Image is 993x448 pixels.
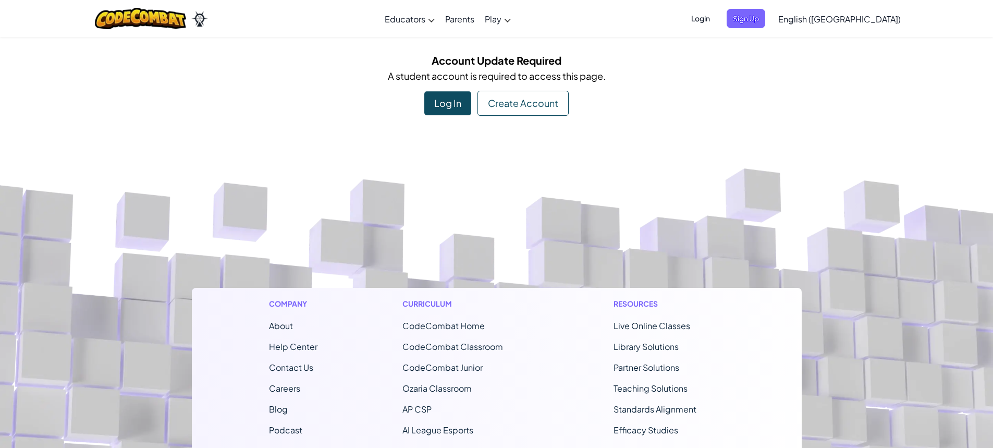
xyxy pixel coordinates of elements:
[614,383,688,394] a: Teaching Solutions
[269,362,313,373] span: Contact Us
[424,91,471,115] div: Log In
[614,425,678,435] a: Efficacy Studies
[773,5,906,33] a: English ([GEOGRAPHIC_DATA])
[778,14,901,25] span: English ([GEOGRAPHIC_DATA])
[402,298,529,309] h1: Curriculum
[191,11,208,27] img: Ozaria
[269,341,317,352] a: Help Center
[614,298,725,309] h1: Resources
[614,320,690,331] a: Live Online Classes
[614,404,696,415] a: Standards Alignment
[614,341,679,352] a: Library Solutions
[402,383,472,394] a: Ozaria Classroom
[269,383,300,394] a: Careers
[440,5,480,33] a: Parents
[269,320,293,331] a: About
[402,362,483,373] a: CodeCombat Junior
[200,68,794,83] p: A student account is required to access this page.
[727,9,765,28] button: Sign Up
[379,5,440,33] a: Educators
[480,5,516,33] a: Play
[402,404,432,415] a: AP CSP
[200,52,794,68] h5: Account Update Required
[477,91,569,116] div: Create Account
[485,14,501,25] span: Play
[95,8,186,29] img: CodeCombat logo
[685,9,716,28] button: Login
[269,425,302,435] a: Podcast
[269,404,288,415] a: Blog
[402,425,473,435] a: AI League Esports
[614,362,679,373] a: Partner Solutions
[402,320,485,331] span: CodeCombat Home
[402,341,503,352] a: CodeCombat Classroom
[269,298,317,309] h1: Company
[385,14,425,25] span: Educators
